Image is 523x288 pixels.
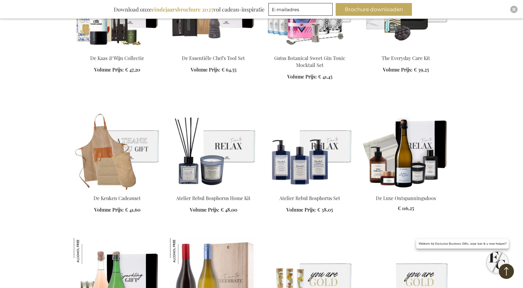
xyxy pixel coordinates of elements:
[363,187,449,193] a: De Luxe Ontspanningsdoos
[94,206,140,213] a: Volume Prijs: € 41,60
[74,238,100,264] img: Divin Alcoholvrije Bruisende Set
[74,187,160,193] a: The Kitchen Gift Set
[190,206,219,213] span: Volume Prijs:
[74,105,160,190] img: The Kitchen Gift Set
[191,66,236,73] a: Volume Prijs: € 64,55
[279,195,340,201] a: Atelier Rebul Bosphorus Set
[317,206,333,213] span: € 38,05
[74,47,160,53] a: De Kaas & Wijn Collectie
[182,55,245,61] a: De Essentiële Chef's Tool Set
[191,66,220,73] span: Volume Prijs:
[170,238,196,264] img: Divin Alcoholvrij Wijn Duo
[286,206,333,213] a: Volume Prijs: € 38,05
[94,206,124,213] span: Volume Prijs:
[176,195,251,201] a: Atelier Rebul Bosphorus Home Kit
[170,47,257,53] a: De Essentiële Chef's Tool Set
[125,66,140,73] span: € 47,20
[94,66,124,73] span: Volume Prijs:
[363,47,449,53] a: The Everyday Care Kit
[170,105,257,190] img: Atelier Rebul Bosphorus Home Kit
[90,55,144,61] a: De Kaas & Wijn Collectie
[274,55,345,68] a: Gutss Botanical Sweet Gin Tonic Mocktail Set
[376,195,436,201] a: De Luxe Ontspanningsdoos
[382,55,430,61] a: The Everyday Care Kit
[221,206,237,213] span: € 48,00
[266,187,353,193] a: Atelier Rebul Bosphorus Set
[266,105,353,190] img: Atelier Rebul Bosphorus Set
[510,6,518,13] div: Close
[318,73,332,80] span: € 41,45
[94,66,140,73] a: Volume Prijs: € 47,20
[266,47,353,53] a: Gutss Botanical Sweet Gin Tonic Mocktail Set Gutss Botanical Sweet Gin Tonic Mocktail Set
[414,66,429,73] span: € 39,25
[94,195,141,201] a: De Keuken Cadeauset
[336,3,412,16] button: Brochure downloaden
[512,8,516,11] img: Close
[111,3,267,16] div: Download onze vol cadeau-inspiratie
[398,205,414,211] span: € 116,25
[363,105,449,190] img: De Luxe Ontspanningsdoos
[125,206,140,213] span: € 41,60
[268,3,333,16] input: E-mailadres
[190,206,237,213] a: Volume Prijs: € 48,00
[170,187,257,193] a: Atelier Rebul Bosphorus Home Kit
[383,66,429,73] a: Volume Prijs: € 39,25
[222,66,236,73] span: € 64,55
[268,3,334,18] form: marketing offers and promotions
[286,206,316,213] span: Volume Prijs:
[287,73,317,80] span: Volume Prijs:
[287,73,332,80] a: Volume Prijs: € 41,45
[152,6,213,13] b: eindejaarsbrochure 2025
[383,66,413,73] span: Volume Prijs:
